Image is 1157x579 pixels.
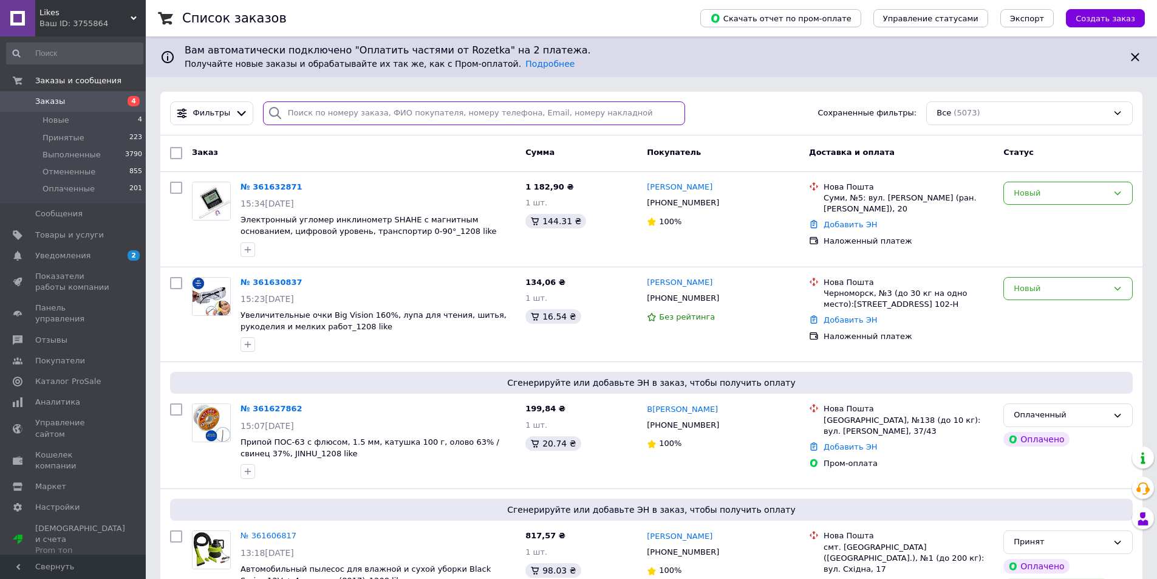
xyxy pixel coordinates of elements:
span: Отзывы [35,335,67,346]
button: Скачать отчет по пром-оплате [700,9,861,27]
span: Фильтры [193,108,231,119]
span: Сохраненные фильтры: [817,108,916,119]
span: Заказ [192,148,218,157]
span: [DEMOGRAPHIC_DATA] и счета [35,523,125,557]
span: Управление сайтом [35,417,112,439]
span: Аналитика [35,397,80,408]
button: Экспорт [1000,9,1054,27]
span: 15:07[DATE] [241,421,294,431]
span: 15:34[DATE] [241,199,294,208]
input: Поиск по номеру заказа, ФИО покупателя, номеру телефона, Email, номеру накладной [263,101,686,125]
span: Статус [1003,148,1034,157]
a: Электронный угломер инклинометр SHAHE с магнитным основанием, цифровой уровень, транспортир 0-90°... [241,215,497,236]
div: Нова Пошта [824,530,994,541]
div: 16.54 ₴ [525,309,581,324]
span: Получайте новые заказы и обрабатывайте их так же, как с Пром-оплатой. [185,59,575,69]
span: Все [937,108,951,119]
a: № 361606817 [241,531,296,540]
span: Настройки [35,502,80,513]
span: Показатели работы компании [35,271,112,293]
a: Фото товару [192,277,231,316]
span: (5073) [954,108,980,117]
a: № 361630837 [241,278,302,287]
a: № 361627862 [241,404,302,413]
span: 4 [128,96,140,106]
div: Наложенный платеж [824,331,994,342]
span: 100% [659,566,681,575]
button: Управление статусами [873,9,988,27]
div: Ваш ID: 3755864 [39,18,146,29]
span: 13:18[DATE] [241,548,294,558]
span: Товары и услуги [35,230,104,241]
span: Экспорт [1010,14,1044,23]
span: Сумма [525,148,555,157]
span: 1 шт. [525,293,547,303]
img: Фото товару [193,404,230,442]
span: Оплаченные [43,183,95,194]
span: Новые [43,115,69,126]
span: Принятые [43,132,84,143]
div: [PHONE_NUMBER] [644,544,722,560]
input: Поиск [6,43,143,64]
div: [PHONE_NUMBER] [644,195,722,211]
span: 1 шт. [525,420,547,430]
a: В[PERSON_NAME] [647,404,718,416]
span: Управление статусами [883,14,978,23]
span: Скачать отчет по пром-оплате [710,13,852,24]
a: Добавить ЭН [824,315,877,324]
span: 15:23[DATE] [241,294,294,304]
span: Заказы [35,96,65,107]
span: Создать заказ [1076,14,1135,23]
a: № 361632871 [241,182,302,191]
a: Фото товару [192,403,231,442]
div: Наложенный платеж [824,236,994,247]
span: Кошелек компании [35,450,112,471]
a: Увеличительные очки Big Vision 160%, лупа для чтения, шитья, рукоделия и мелких работ_1208 like [241,310,507,331]
span: Покупатели [35,355,85,366]
img: Фото товару [193,531,230,569]
span: 199,84 ₴ [525,404,565,413]
a: Припой ПОС-63 с флюсом, 1.5 мм, катушка 100 г, олово 63% / свинец 37%, JINHU_1208 like [241,437,499,458]
span: Likes [39,7,131,18]
a: Фото товару [192,530,231,569]
div: Оплаченный [1014,409,1108,422]
span: 201 [129,183,142,194]
span: 855 [129,166,142,177]
h1: Список заказов [182,11,287,26]
span: Сгенерируйте или добавьте ЭН в заказ, чтобы получить оплату [175,504,1128,516]
img: Фото товару [193,182,230,220]
span: Доставка и оплата [809,148,895,157]
span: 2 [128,250,140,261]
span: Заказы и сообщения [35,75,121,86]
span: 100% [659,439,681,448]
span: 3790 [125,149,142,160]
div: [PHONE_NUMBER] [644,417,722,433]
a: [PERSON_NAME] [647,531,712,543]
span: Сгенерируйте или добавьте ЭН в заказ, чтобы получить оплату [175,377,1128,389]
span: Выполненные [43,149,101,160]
span: 100% [659,217,681,226]
div: смт. [GEOGRAPHIC_DATA] ([GEOGRAPHIC_DATA].), №1 (до 200 кг): вул. Східна, 17 [824,542,994,575]
div: Новый [1014,187,1108,200]
span: Без рейтинга [659,312,715,321]
span: Сообщения [35,208,83,219]
div: Суми, №5: вул. [PERSON_NAME] (ран. [PERSON_NAME]), 20 [824,193,994,214]
div: Prom топ [35,545,125,556]
a: Создать заказ [1054,13,1145,22]
span: Покупатель [647,148,701,157]
div: 20.74 ₴ [525,436,581,451]
div: Пром-оплата [824,458,994,469]
span: 1 182,90 ₴ [525,182,573,191]
span: Отмененные [43,166,95,177]
span: Панель управления [35,303,112,324]
span: 134,06 ₴ [525,278,565,287]
span: 1 шт. [525,198,547,207]
span: 817,57 ₴ [525,531,565,540]
span: Каталог ProSale [35,376,101,387]
img: Фото товару [193,278,230,315]
div: [GEOGRAPHIC_DATA], №138 (до 10 кг): вул. [PERSON_NAME], 37/43 [824,415,994,437]
div: Нова Пошта [824,277,994,288]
